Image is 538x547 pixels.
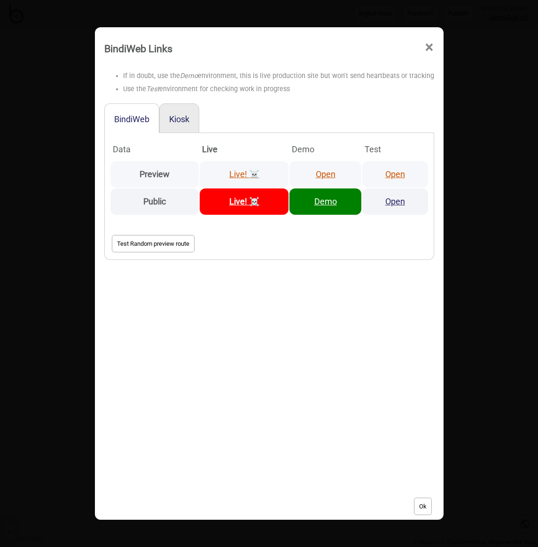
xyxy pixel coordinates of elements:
[414,498,432,515] button: Ok
[104,39,172,59] div: BindiWeb Links
[314,196,337,206] a: Demo
[140,169,170,179] strong: Preview
[202,144,218,154] strong: Live
[385,196,405,206] a: Open
[289,139,361,160] th: Demo
[143,196,166,206] strong: Public
[385,169,405,179] a: Open
[229,196,259,206] a: Live! ☠️
[123,83,434,96] li: Use the environment for checking work in progress
[112,235,195,252] button: Test Random preview route
[316,169,335,179] a: Open
[114,114,149,124] button: BindiWeb
[123,70,434,83] li: If in doubt, use the environment, this is live production site but won't send heartbeats or tracking
[229,169,259,179] a: Live! ☠️
[180,72,198,80] i: Demo
[110,139,199,160] th: Data
[424,32,434,63] span: ×
[362,139,428,160] th: Test
[146,85,159,93] i: Test
[169,114,189,124] button: Kiosk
